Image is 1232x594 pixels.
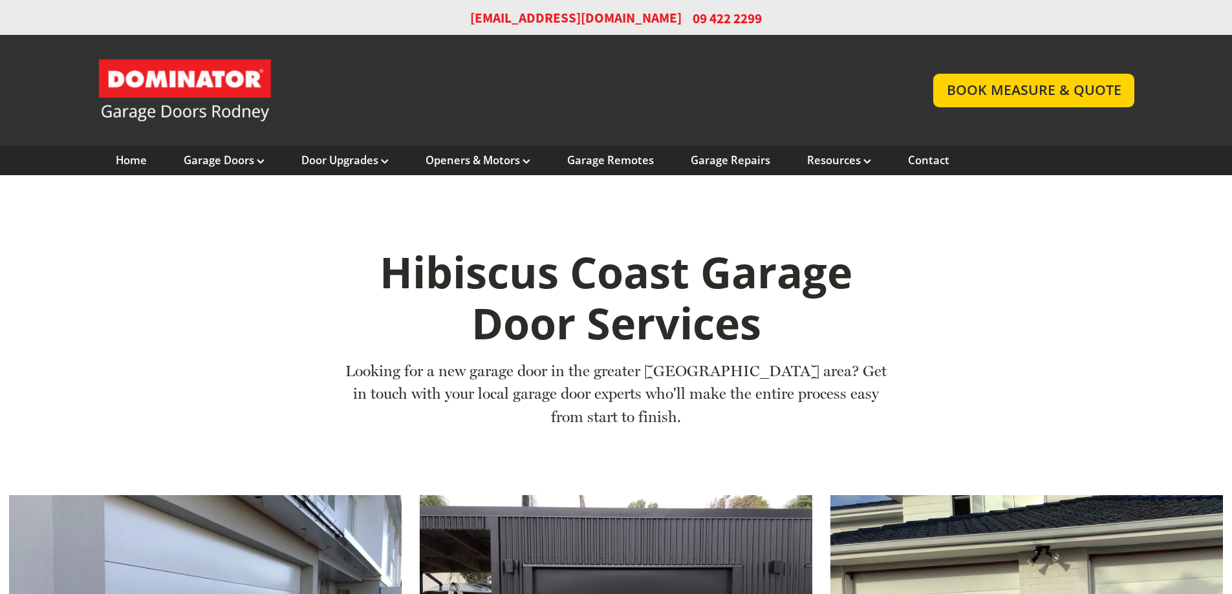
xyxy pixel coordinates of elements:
[470,9,682,28] a: [EMAIL_ADDRESS][DOMAIN_NAME]
[116,153,147,167] a: Home
[426,153,530,167] a: Openers & Motors
[933,74,1134,107] a: BOOK MEASURE & QUOTE
[301,153,389,167] a: Door Upgrades
[345,360,888,429] p: Looking for a new garage door in the greater [GEOGRAPHIC_DATA] area? Get in touch with your local...
[693,9,762,28] span: 09 422 2299
[567,153,654,167] a: Garage Remotes
[184,153,265,167] a: Garage Doors
[908,153,949,167] a: Contact
[345,246,888,350] h1: Hibiscus Coast Garage Door Services
[691,153,770,167] a: Garage Repairs
[807,153,871,167] a: Resources
[98,58,908,123] a: Garage Door and Secure Access Solutions homepage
